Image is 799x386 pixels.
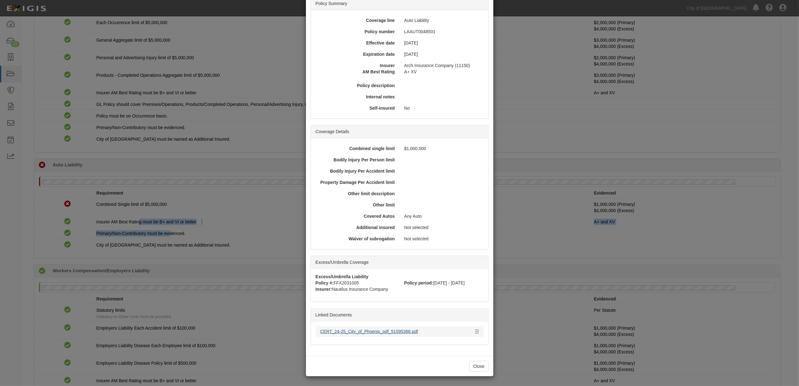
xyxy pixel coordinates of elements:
[313,168,400,174] div: Bodily Injury Per Accident limit
[311,69,400,75] div: AM Best Rating
[316,274,369,279] strong: Excess/Umbrella Liability
[400,40,486,46] div: [DATE]
[311,125,488,138] div: Coverage Details
[469,361,489,372] button: Close
[313,29,400,35] div: Policy number
[313,179,400,185] div: Property Damage Per Accident limit
[313,17,400,23] div: Coverage line
[400,51,486,57] div: [DATE]
[400,213,486,219] div: Any Auto
[400,29,486,35] div: LAAUT0048501
[313,105,400,111] div: Self-insured
[313,40,400,46] div: Effective date
[400,236,486,242] div: Not selected
[313,94,400,100] div: Internal notes
[313,82,400,89] div: Policy description
[400,280,488,286] div: [DATE] - [DATE]
[313,202,400,208] div: Other limit
[400,69,488,75] div: A+ XV
[313,190,400,197] div: Other limit description
[311,256,488,269] div: Excess/Umbrella Coverage
[404,280,434,285] strong: Policy period:
[400,224,486,231] div: Not selected
[313,213,400,219] div: Covered Autos
[313,51,400,57] div: Expiration date
[400,62,486,69] div: Arch Insurance Company (11150)
[316,280,334,285] strong: Policy #:
[313,62,400,69] div: Insurer
[320,328,471,335] div: CERT_24-25_City_of_Phoenix_pdf_51595368.pdf
[311,309,488,321] div: Linked Documents
[311,286,488,292] div: Nautilus Insurance Company
[313,157,400,163] div: Bodily Injury Per Person limit
[311,280,400,286] div: FFX2031005
[400,105,486,111] div: No
[400,17,486,23] div: Auto Liability
[316,287,332,292] strong: Insurer:
[313,224,400,231] div: Additional insured
[320,329,418,334] a: CERT_24-25_City_of_Phoenix_pdf_51595368.pdf
[400,145,486,152] div: $1,000,000
[313,145,400,152] div: Combined single limit
[313,236,400,242] div: Waiver of subrogation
